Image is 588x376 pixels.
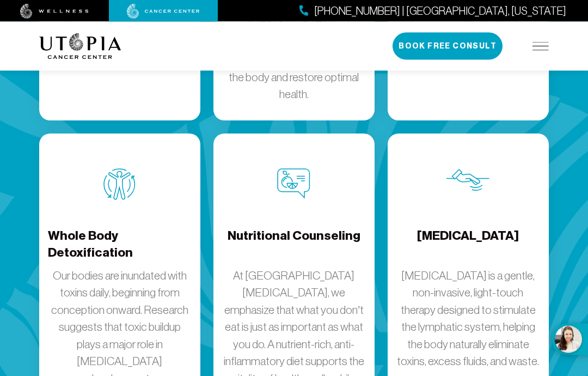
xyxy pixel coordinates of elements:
[20,4,89,19] img: wellness
[532,42,549,51] img: icon-hamburger
[277,169,310,199] img: Nutritional Counseling
[393,33,503,60] button: Book Free Consult
[228,228,360,263] h4: Nutritional Counseling
[48,228,192,263] h4: Whole Body Detoxification
[446,169,489,192] img: Lymphatic Massage
[127,4,200,19] img: cancer center
[396,268,540,371] p: [MEDICAL_DATA] is a gentle, non-invasive, light-touch therapy designed to stimulate the lymphatic...
[299,3,566,19] a: [PHONE_NUMBER] | [GEOGRAPHIC_DATA], [US_STATE]
[417,228,519,263] h4: [MEDICAL_DATA]
[314,3,566,19] span: [PHONE_NUMBER] | [GEOGRAPHIC_DATA], [US_STATE]
[39,33,121,59] img: logo
[103,169,136,201] img: Whole Body Detoxification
